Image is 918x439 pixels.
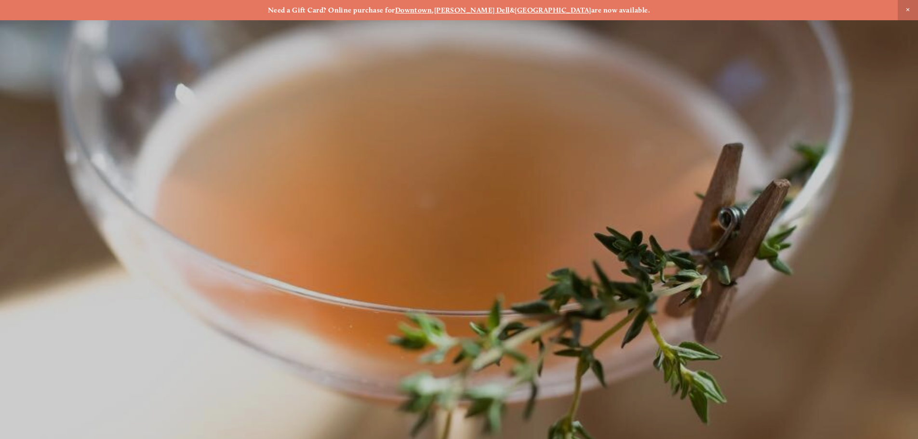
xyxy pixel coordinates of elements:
a: [GEOGRAPHIC_DATA] [515,6,591,14]
a: [PERSON_NAME] Dell [434,6,510,14]
strong: & [510,6,515,14]
a: Downtown [395,6,432,14]
strong: are now available. [591,6,650,14]
strong: , [432,6,434,14]
strong: Need a Gift Card? Online purchase for [268,6,395,14]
